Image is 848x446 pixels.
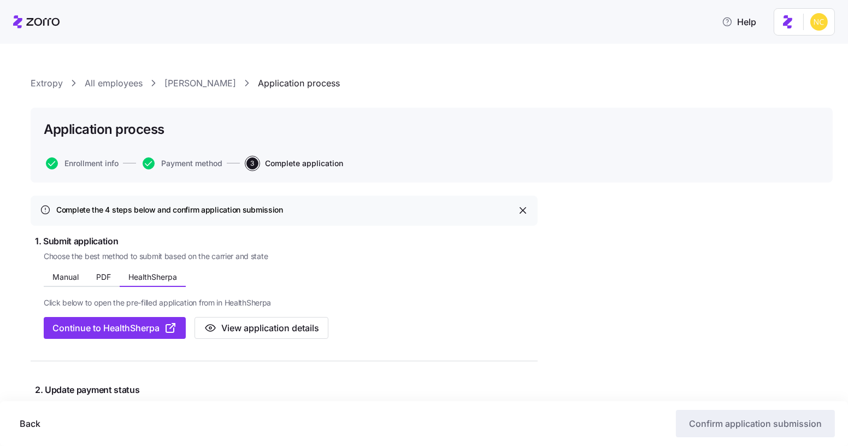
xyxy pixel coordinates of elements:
span: Enrollment info [64,160,119,167]
span: Back [20,417,40,430]
span: Confirm application submission [689,417,822,430]
a: All employees [85,77,143,90]
span: Help [722,15,756,28]
div: Complete the 4 steps below and confirm application submission [56,205,517,215]
button: Back [11,410,49,437]
span: PDF [96,273,111,281]
a: Extropy [31,77,63,90]
a: [PERSON_NAME] [164,77,236,90]
span: 1. Submit application [35,234,538,248]
button: Confirm application submission [676,410,835,437]
span: Manual [52,273,79,281]
span: Confirm who is responsible for payment and the current payment status [44,400,375,410]
span: Choose the best method to submit based on the carrier and state [44,251,268,262]
span: Payment method [161,160,222,167]
a: Application process [258,77,340,90]
button: Continue to HealthSherpa [44,317,186,339]
span: 3 [246,157,258,169]
button: Help [713,11,765,33]
button: 3Complete application [246,157,343,169]
span: View application details [221,321,319,334]
a: 3Complete application [244,157,343,169]
button: Payment method [143,157,222,169]
span: Continue to HealthSherpa [52,321,160,334]
span: 2. Update payment status [35,383,538,397]
button: Enrollment info [46,157,119,169]
span: Complete application [265,160,343,167]
img: e03b911e832a6112bf72643c5874f8d8 [810,13,828,31]
a: Payment method [140,157,222,169]
button: View application details [195,317,328,339]
span: HealthSherpa [128,273,177,281]
span: Click below to open the pre-filled application from in HealthSherpa [44,297,271,308]
h1: Application process [44,121,164,138]
a: Enrollment info [44,157,119,169]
